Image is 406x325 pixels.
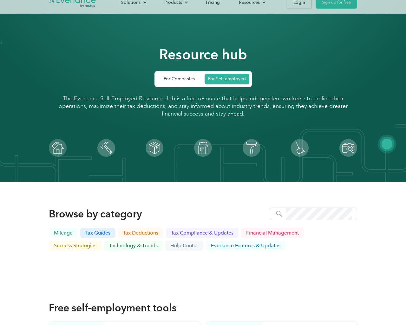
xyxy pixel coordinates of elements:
[109,243,158,248] p: Technology & trends
[206,241,285,251] a: Everlance Features & Updates
[49,95,357,117] p: The Everlance Self-Employed Resource Hub is a free resource that helps independent workers stream...
[159,46,247,63] h1: Resource hub
[157,74,202,84] a: For Companies
[246,230,299,235] p: Financial management
[270,208,357,220] form: query
[54,243,96,248] p: Success strategies
[49,241,101,251] a: Success strategies
[104,241,163,251] a: Technology & trends
[49,208,142,220] h2: Browse by category
[49,228,78,238] a: Mileage
[205,74,249,84] a: For Self-employed
[241,228,304,238] a: Financial management
[49,302,176,314] h2: Free self-employment tools
[85,230,110,235] p: Tax guides
[211,243,280,248] p: Everlance Features & Updates
[54,230,73,235] p: Mileage
[171,230,233,235] p: Tax compliance & updates
[80,228,115,238] a: Tax guides
[170,243,198,248] p: Help center
[165,241,203,251] a: Help center
[166,228,239,238] a: Tax compliance & updates
[118,228,163,238] a: Tax deductions
[123,230,158,235] p: Tax deductions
